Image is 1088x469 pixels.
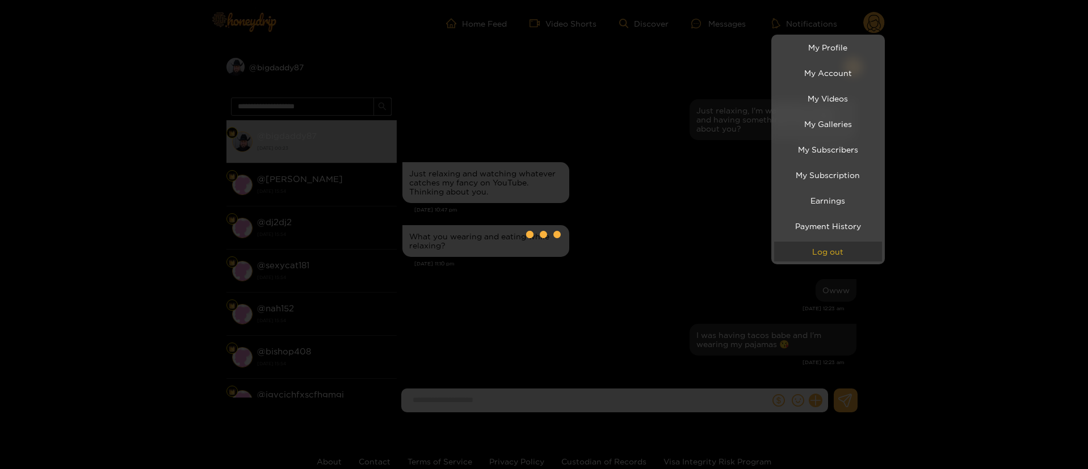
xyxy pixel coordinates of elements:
a: My Profile [774,37,882,57]
button: Log out [774,242,882,261]
a: My Videos [774,88,882,108]
a: My Subscription [774,165,882,185]
a: My Subscribers [774,140,882,159]
a: Payment History [774,216,882,236]
a: Earnings [774,191,882,210]
a: My Galleries [774,114,882,134]
a: My Account [774,63,882,83]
